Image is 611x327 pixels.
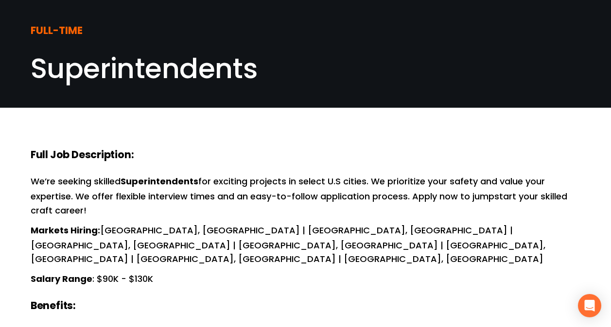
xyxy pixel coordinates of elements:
strong: Benefits: [31,298,76,315]
p: [GEOGRAPHIC_DATA], [GEOGRAPHIC_DATA] | [GEOGRAPHIC_DATA], [GEOGRAPHIC_DATA] | [GEOGRAPHIC_DATA], ... [31,224,580,267]
p: : $90K - $130K [31,272,580,287]
span: Superintendents [31,49,257,88]
strong: Full Job Description: [31,147,134,164]
strong: Salary Range [31,272,92,287]
strong: Markets Hiring: [31,224,100,239]
strong: Superintendents [121,175,198,190]
p: We’re seeking skilled for exciting projects in select U.S cities. We prioritize your safety and v... [31,175,580,218]
div: Open Intercom Messenger [578,294,601,317]
strong: FULL-TIME [31,23,83,40]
